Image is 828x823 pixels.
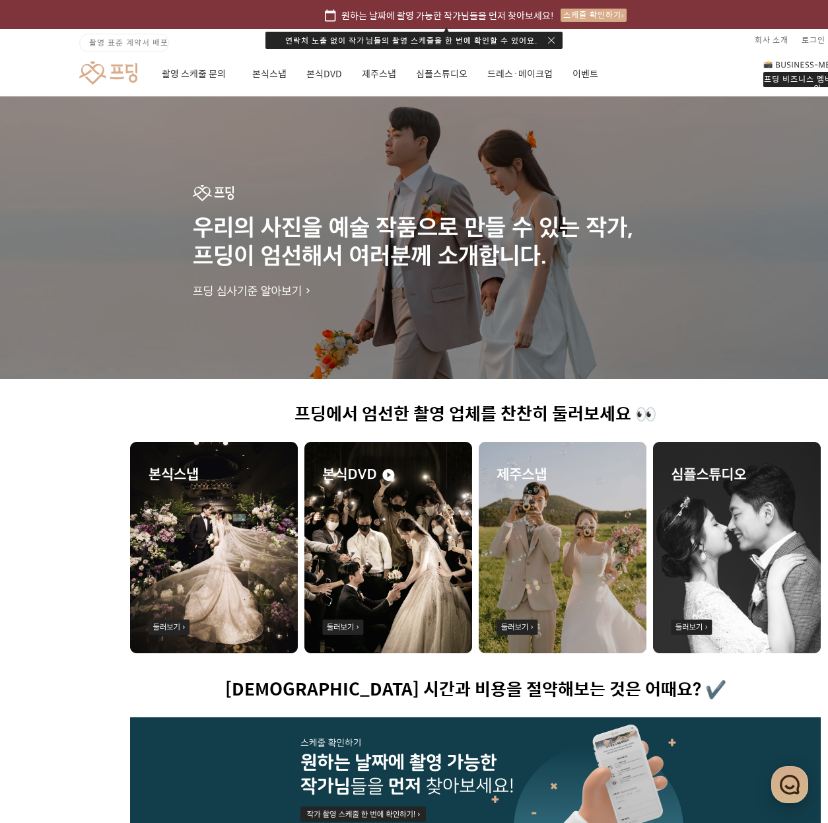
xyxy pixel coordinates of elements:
[252,52,287,96] a: 본식스냅
[89,36,168,48] span: 촬영 표준 계약서 배포
[487,52,553,96] a: 드레스·메이크업
[265,32,563,49] div: 연락처 노출 없이 작가님들의 촬영 스케줄을 한 번에 확인할 수 있어요.
[162,52,232,96] a: 촬영 스케줄 문의
[130,680,821,700] h1: [DEMOGRAPHIC_DATA] 시간과 비용을 절약해보는 것은 어때요? ✔️
[572,52,598,96] a: 이벤트
[802,29,825,50] a: 로그인
[561,9,627,22] div: 스케줄 확인하기
[755,29,788,50] a: 회사 소개
[416,52,467,96] a: 심플스튜디오
[130,404,821,425] h1: 프딩에서 엄선한 촬영 업체를 찬찬히 둘러보세요 👀
[306,52,342,96] a: 본식DVD
[79,34,169,52] a: 촬영 표준 계약서 배포
[362,52,396,96] a: 제주스냅
[341,8,554,22] span: 원하는 날짜에 촬영 가능한 작가님들을 먼저 찾아보세요!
